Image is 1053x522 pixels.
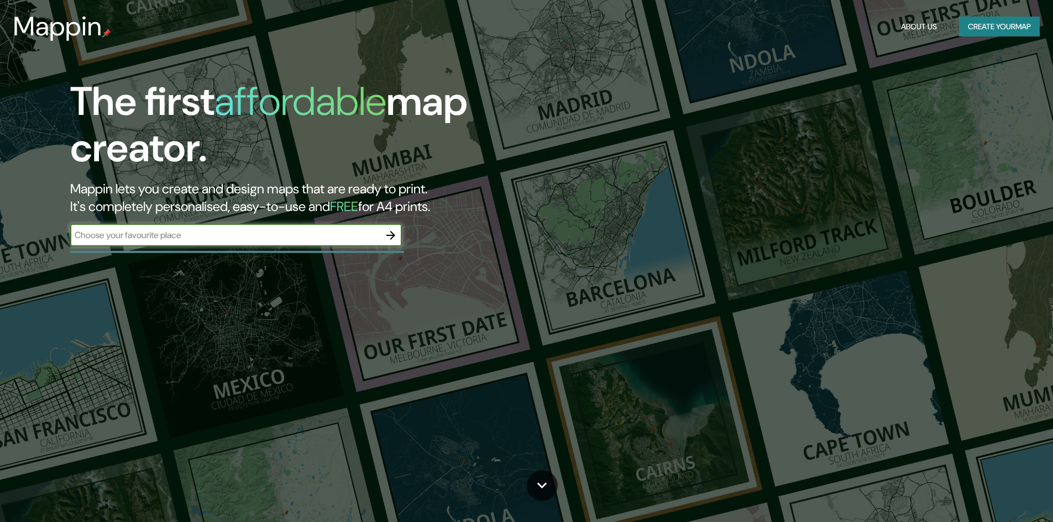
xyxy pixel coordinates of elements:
h1: The first map creator. [70,78,597,180]
h5: FREE [330,198,358,215]
button: About Us [897,17,941,37]
h1: affordable [214,76,386,127]
h2: Mappin lets you create and design maps that are ready to print. It's completely personalised, eas... [70,180,597,215]
input: Choose your favourite place [70,229,380,241]
h3: Mappin [13,11,102,42]
button: Create yourmap [959,17,1040,37]
img: mappin-pin [102,29,111,38]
